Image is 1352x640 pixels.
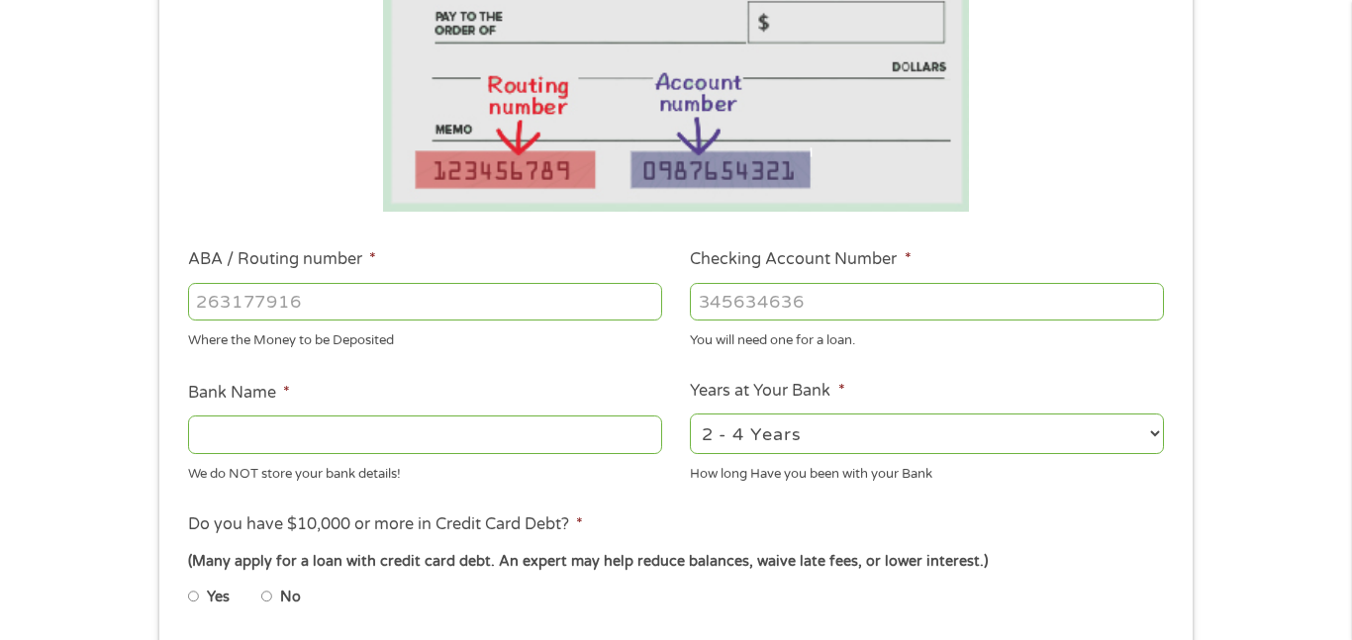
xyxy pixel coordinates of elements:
label: Checking Account Number [690,249,911,270]
label: Yes [207,587,230,608]
label: ABA / Routing number [188,249,376,270]
div: We do NOT store your bank details! [188,457,662,484]
label: Bank Name [188,383,290,404]
div: You will need one for a loan. [690,324,1164,351]
label: No [280,587,301,608]
div: How long Have you been with your Bank [690,457,1164,484]
input: 263177916 [188,283,662,320]
label: Years at Your Bank [690,381,844,402]
div: (Many apply for a loan with credit card debt. An expert may help reduce balances, waive late fees... [188,551,1164,573]
input: 345634636 [690,283,1164,320]
div: Where the Money to be Deposited [188,324,662,351]
label: Do you have $10,000 or more in Credit Card Debt? [188,514,583,535]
